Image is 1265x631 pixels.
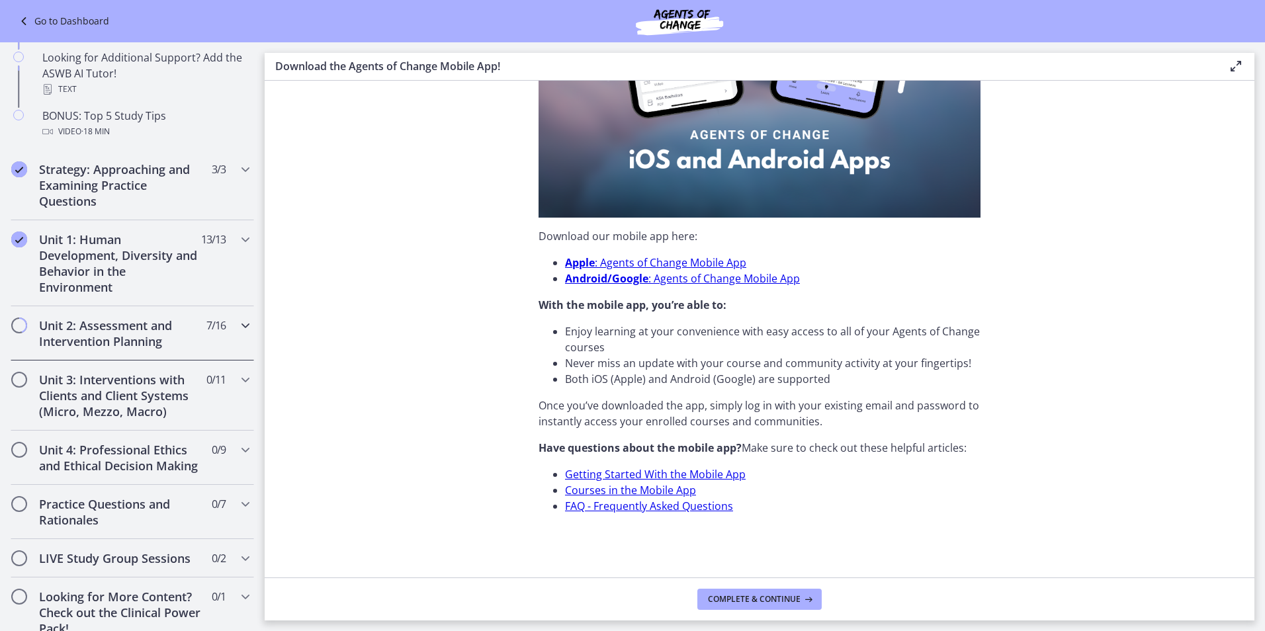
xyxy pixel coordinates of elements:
[11,231,27,247] i: Completed
[42,108,249,140] div: BONUS: Top 5 Study Tips
[565,499,733,513] a: FAQ - Frequently Asked Questions
[39,161,200,209] h2: Strategy: Approaching and Examining Practice Questions
[565,255,746,270] a: Apple: Agents of Change Mobile App
[42,81,249,97] div: Text
[600,5,759,37] img: Agents of Change
[212,589,226,605] span: 0 / 1
[565,355,981,371] li: Never miss an update with your course and community activity at your fingertips!
[565,271,648,286] strong: Android/Google
[212,496,226,512] span: 0 / 7
[39,317,200,349] h2: Unit 2: Assessment and Intervention Planning
[201,231,226,247] span: 13 / 13
[275,58,1207,74] h3: Download the Agents of Change Mobile App!
[39,496,200,528] h2: Practice Questions and Rationales
[565,271,800,286] a: Android/Google: Agents of Change Mobile App
[42,124,249,140] div: Video
[206,372,226,388] span: 0 / 11
[539,441,742,455] strong: Have questions about the mobile app?
[206,317,226,333] span: 7 / 16
[212,442,226,458] span: 0 / 9
[39,550,200,566] h2: LIVE Study Group Sessions
[565,483,696,497] a: Courses in the Mobile App
[39,442,200,474] h2: Unit 4: Professional Ethics and Ethical Decision Making
[565,371,981,387] li: Both iOS (Apple) and Android (Google) are supported
[42,50,249,97] div: Looking for Additional Support? Add the ASWB AI Tutor!
[708,594,801,605] span: Complete & continue
[697,589,822,610] button: Complete & continue
[212,161,226,177] span: 3 / 3
[11,161,27,177] i: Completed
[539,298,726,312] strong: With the mobile app, you’re able to:
[212,550,226,566] span: 0 / 2
[39,372,200,419] h2: Unit 3: Interventions with Clients and Client Systems (Micro, Mezzo, Macro)
[565,467,746,482] a: Getting Started With the Mobile App
[16,13,109,29] a: Go to Dashboard
[539,440,981,456] p: Make sure to check out these helpful articles:
[565,323,981,355] li: Enjoy learning at your convenience with easy access to all of your Agents of Change courses
[39,231,200,295] h2: Unit 1: Human Development, Diversity and Behavior in the Environment
[565,255,595,270] strong: Apple
[539,228,981,244] p: Download our mobile app here:
[539,398,981,429] p: Once you’ve downloaded the app, simply log in with your existing email and password to instantly ...
[81,124,110,140] span: · 18 min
